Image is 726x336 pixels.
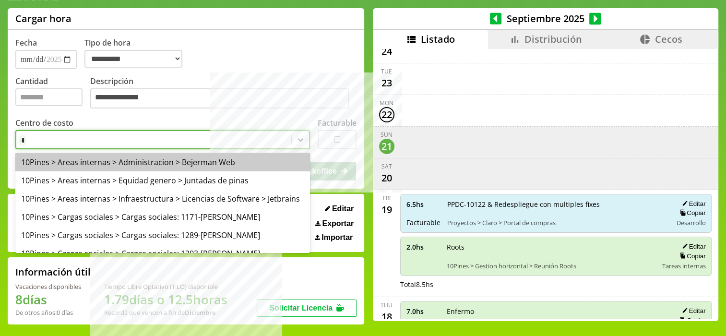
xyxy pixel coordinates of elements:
div: 23 [379,75,394,91]
div: Recordá que vencen a fin de [104,308,227,317]
button: Exportar [312,219,357,228]
div: 21 [379,139,394,154]
span: Editar [332,204,354,213]
span: 2.0 hs [406,242,440,252]
button: Editar [679,200,705,208]
span: Cecos [655,33,682,46]
span: Facturable [406,218,440,227]
span: 7.0 hs [406,307,440,316]
b: Diciembre [185,308,215,317]
label: Facturable [318,118,357,128]
div: Total 8.5 hs [400,280,712,289]
span: Septiembre 2025 [501,12,589,25]
div: 24 [379,44,394,59]
div: 10Pines > Areas internas > Equidad genero > Juntadas de pinas [15,171,310,190]
div: De otros años: 0 días [15,308,81,317]
div: 18 [379,309,394,324]
span: Enfermo [447,307,666,316]
label: Cantidad [15,76,90,111]
label: Centro de costo [15,118,73,128]
span: 6.5 hs [406,200,440,209]
span: Exportar [322,219,354,228]
div: Sun [381,131,393,139]
div: Fri [383,194,391,202]
span: Roots [447,242,655,252]
h1: 1.79 días o 12.5 horas [104,291,227,308]
button: Editar [679,307,705,315]
div: Tiempo Libre Optativo (TiLO) disponible [104,282,227,291]
div: 10Pines > Areas internas > Infraestructura > Licencias de Software > Jetbrains [15,190,310,208]
button: Editar [679,242,705,251]
span: Importar [321,233,353,242]
label: Fecha [15,37,37,48]
div: Mon [380,99,393,107]
div: 10Pines > Areas internas > Administracion > Bejerman Web [15,153,310,171]
span: 10Pines > Gestion horizontal > Reunión Roots [447,262,655,270]
span: Solicitar Licencia [269,304,333,312]
button: Copiar [677,209,705,217]
span: Desarrollo [676,218,705,227]
span: Distribución [524,33,582,46]
div: 20 [379,170,394,186]
span: Listado [421,33,455,46]
input: Cantidad [15,88,83,106]
button: Copiar [677,252,705,260]
button: Copiar [677,316,705,324]
div: Thu [381,301,393,309]
div: Vacaciones disponibles [15,282,81,291]
select: Tipo de hora [84,50,182,68]
button: Editar [322,204,357,214]
span: Tareas internas [662,262,705,270]
div: 10Pines > Cargas sociales > Cargas sociales: 1293-[PERSON_NAME] [15,244,310,263]
h2: Información útil [15,265,91,278]
button: Solicitar Licencia [257,300,357,317]
div: Tue [381,67,392,75]
span: PPDC-10122 & Redespliegue con multiples fixes [447,200,666,209]
h1: Cargar hora [15,12,71,25]
div: 10Pines > Cargas sociales > Cargas sociales: 1171-[PERSON_NAME] [15,208,310,226]
span: Proyectos > Claro > Portal de compras [447,218,666,227]
h1: 8 días [15,291,81,308]
div: 10Pines > Cargas sociales > Cargas sociales: 1289-[PERSON_NAME] [15,226,310,244]
div: Sat [381,162,392,170]
textarea: Descripción [90,88,349,108]
label: Descripción [90,76,357,111]
div: 22 [379,107,394,122]
div: scrollable content [373,49,718,320]
label: Tipo de hora [84,37,190,69]
div: 19 [379,202,394,217]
